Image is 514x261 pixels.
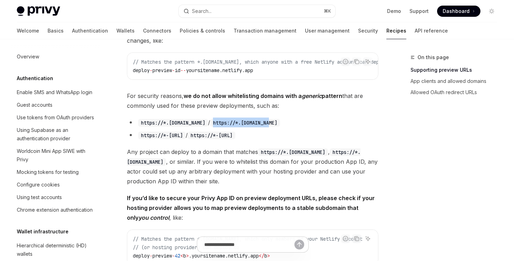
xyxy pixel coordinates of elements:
span: preview [152,67,172,73]
a: App clients and allowed domains [411,76,503,87]
a: Basics [48,22,64,39]
div: Guest accounts [17,101,52,109]
div: Search... [192,7,212,15]
span: app [245,67,253,73]
a: Demo [387,8,401,15]
div: Using test accounts [17,193,62,202]
span: -- [180,67,186,73]
div: Worldcoin Mini App SIWE with Privy [17,147,97,164]
code: https://*-[URL] [188,132,235,139]
a: Support [409,8,429,15]
span: , like: [127,193,378,223]
div: Enable SMS and WhatsApp login [17,88,92,97]
span: - [172,67,175,73]
li: / [127,118,378,127]
span: deploy [133,67,150,73]
code: https://*.[DOMAIN_NAME] [258,148,328,156]
span: Dashboard [443,8,470,15]
span: . [220,67,222,73]
a: Hierarchical deterministic (HD) wallets [11,239,101,260]
h5: Authentication [17,74,53,83]
span: id [175,67,180,73]
img: light logo [17,6,60,16]
a: Use tokens from OAuth providers [11,111,101,124]
a: Configure cookies [11,178,101,191]
input: Ask a question... [204,237,294,252]
span: For security reasons, that are commonly used for these preview deployments, such as: [127,91,378,111]
a: Mocking tokens for testing [11,166,101,178]
span: yoursitename [186,67,220,73]
em: generic [302,92,322,99]
a: Using Supabase as an authentication provider [11,124,101,145]
li: / [127,130,378,140]
a: Overview [11,50,101,63]
span: - [150,67,152,73]
a: Security [358,22,378,39]
button: Report incorrect code [341,57,350,66]
button: Toggle dark mode [486,6,497,17]
div: Mocking tokens for testing [17,168,79,176]
a: Dashboard [437,6,480,17]
div: Configure cookies [17,181,60,189]
div: Hierarchical deterministic (HD) wallets [17,241,97,258]
h5: Wallet infrastructure [17,227,69,236]
em: you control [138,214,169,221]
div: Use tokens from OAuth providers [17,113,94,122]
button: Report incorrect code [341,234,350,243]
a: Allowed OAuth redirect URLs [411,87,503,98]
span: . [242,67,245,73]
a: Wallets [116,22,135,39]
a: Worldcoin Mini App SIWE with Privy [11,145,101,166]
button: Ask AI [363,234,372,243]
a: Guest accounts [11,99,101,111]
span: // Matches the pattern *.[DOMAIN_NAME], which anyone with a free Netlify account can deploy to [133,59,396,65]
button: Open search [179,5,335,17]
span: netlify [222,67,242,73]
span: ⌘ K [324,8,331,14]
span: On this page [417,53,449,62]
code: https://*.[DOMAIN_NAME] [138,119,208,127]
button: Copy the contents from the code block [352,57,361,66]
a: User management [305,22,350,39]
strong: If you’d like to secure your Privy App ID on preview deployment URLs, please check if your hostin... [127,195,375,221]
a: Supporting preview URLs [411,64,503,76]
div: Using Supabase as an authentication provider [17,126,97,143]
a: Enable SMS and WhatsApp login [11,86,101,99]
a: Connectors [143,22,171,39]
code: https://*.[DOMAIN_NAME] [210,119,280,127]
a: Transaction management [234,22,297,39]
span: Any project can deploy to a domain that matches , , or similar. If you were to whitelist this dom... [127,147,378,186]
a: Using test accounts [11,191,101,204]
a: Authentication [72,22,108,39]
div: Chrome extension authentication [17,206,93,214]
a: Welcome [17,22,39,39]
button: Copy the contents from the code block [352,234,361,243]
button: Ask AI [363,57,372,66]
code: https://*-[URL] [138,132,186,139]
a: Chrome extension authentication [11,204,101,216]
div: Overview [17,52,39,61]
a: API reference [415,22,448,39]
button: Send message [294,240,304,249]
a: Recipes [386,22,406,39]
a: Policies & controls [180,22,225,39]
strong: we do not allow whitelisting domains with a pattern [184,92,342,99]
